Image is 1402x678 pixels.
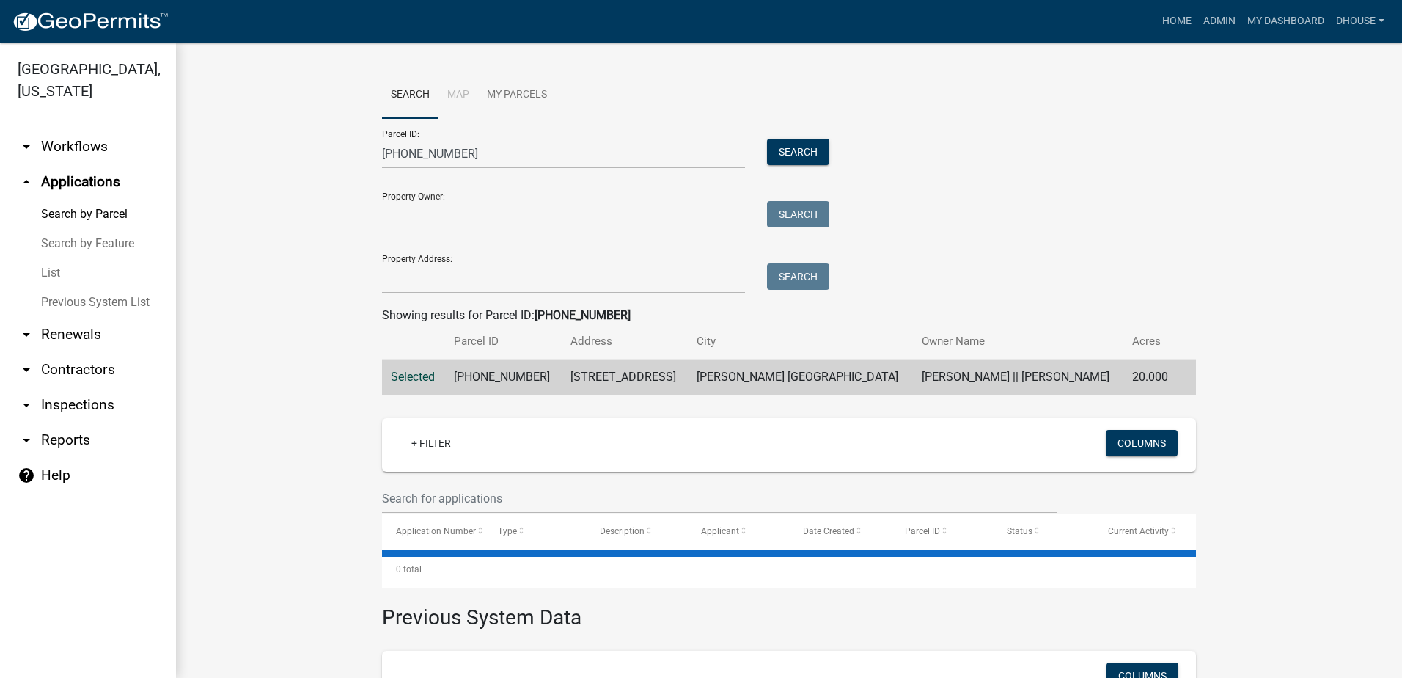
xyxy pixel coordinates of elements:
[18,431,35,449] i: arrow_drop_down
[562,324,688,359] th: Address
[789,514,891,549] datatable-header-cell: Date Created
[18,396,35,414] i: arrow_drop_down
[905,526,940,536] span: Parcel ID
[478,72,556,119] a: My Parcels
[600,526,645,536] span: Description
[687,514,789,549] datatable-header-cell: Applicant
[18,467,35,484] i: help
[498,526,517,536] span: Type
[18,173,35,191] i: arrow_drop_up
[993,514,1095,549] datatable-header-cell: Status
[396,526,476,536] span: Application Number
[1241,7,1330,35] a: My Dashboard
[688,324,912,359] th: City
[586,514,688,549] datatable-header-cell: Description
[445,324,562,359] th: Parcel ID
[382,307,1196,324] div: Showing results for Parcel ID:
[445,360,562,395] td: [PHONE_NUMBER]
[1156,7,1197,35] a: Home
[18,361,35,379] i: arrow_drop_down
[382,72,438,119] a: Search
[688,360,912,395] td: [PERSON_NAME] [GEOGRAPHIC_DATA]
[891,514,993,549] datatable-header-cell: Parcel ID
[535,308,631,322] strong: [PHONE_NUMBER]
[701,526,739,536] span: Applicant
[400,430,463,456] a: + Filter
[1106,430,1178,456] button: Columns
[1123,360,1178,395] td: 20.000
[767,201,829,227] button: Search
[767,139,829,165] button: Search
[1094,514,1196,549] datatable-header-cell: Current Activity
[1123,324,1178,359] th: Acres
[18,138,35,156] i: arrow_drop_down
[1330,7,1390,35] a: dhouse
[382,484,1057,514] input: Search for applications
[767,263,829,290] button: Search
[913,324,1123,359] th: Owner Name
[1108,526,1169,536] span: Current Activity
[382,551,1196,588] div: 0 total
[382,588,1196,633] h3: Previous System Data
[484,514,586,549] datatable-header-cell: Type
[391,370,435,384] a: Selected
[562,360,688,395] td: [STREET_ADDRESS]
[1007,526,1032,536] span: Status
[803,526,854,536] span: Date Created
[1197,7,1241,35] a: Admin
[913,360,1123,395] td: [PERSON_NAME] || [PERSON_NAME]
[18,326,35,343] i: arrow_drop_down
[382,514,484,549] datatable-header-cell: Application Number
